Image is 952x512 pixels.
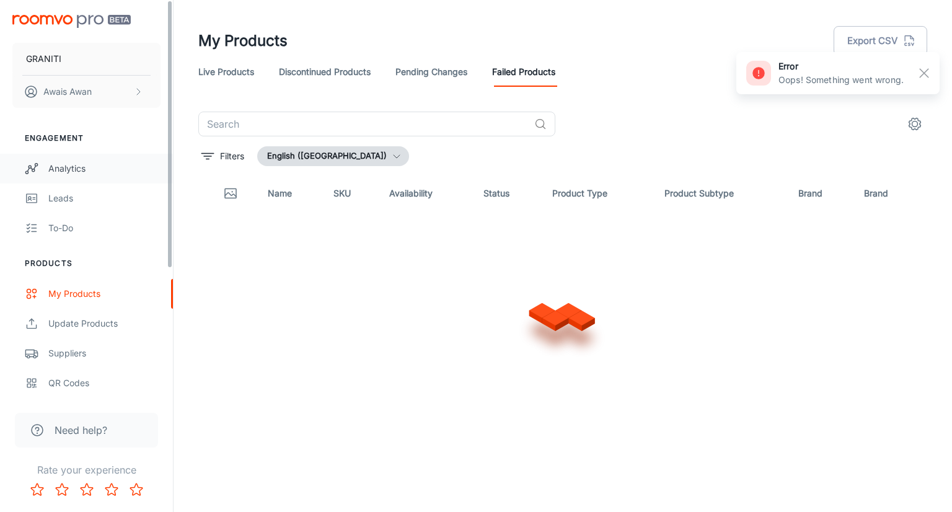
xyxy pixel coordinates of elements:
p: Filters [220,149,244,163]
button: filter [198,146,247,166]
button: English ([GEOGRAPHIC_DATA]) [257,146,409,166]
button: Rate 2 star [50,477,74,502]
th: Name [258,176,324,211]
p: Oops! Something went wrong. [778,73,904,87]
a: Failed Products [492,57,555,87]
div: QR Codes [48,376,161,390]
div: Analytics [48,162,161,175]
p: Rate your experience [10,462,163,477]
th: Brand [854,176,927,211]
th: Brand [788,176,854,211]
button: settings [902,112,927,136]
svg: Thumbnail [223,186,238,201]
p: Awais Awan [43,85,92,99]
img: Roomvo PRO Beta [12,15,131,28]
h6: error [778,60,904,73]
button: Export CSV [834,26,927,56]
button: Rate 1 star [25,477,50,502]
span: Need help? [55,423,107,438]
button: Rate 3 star [74,477,99,502]
button: Rate 5 star [124,477,149,502]
a: Pending Changes [395,57,467,87]
button: GRANITI [12,43,161,75]
th: Product Subtype [654,176,788,211]
th: Status [474,176,542,211]
button: Rate 4 star [99,477,124,502]
p: GRANITI [26,52,61,66]
th: Product Type [542,176,654,211]
a: Discontinued Products [279,57,371,87]
h1: My Products [198,30,288,52]
a: Live Products [198,57,254,87]
div: Update Products [48,317,161,330]
th: Availability [379,176,474,211]
div: My Products [48,287,161,301]
div: Leads [48,192,161,205]
div: Suppliers [48,346,161,360]
div: To-do [48,221,161,235]
input: Search [198,112,529,136]
button: Awais Awan [12,76,161,108]
th: SKU [324,176,379,211]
